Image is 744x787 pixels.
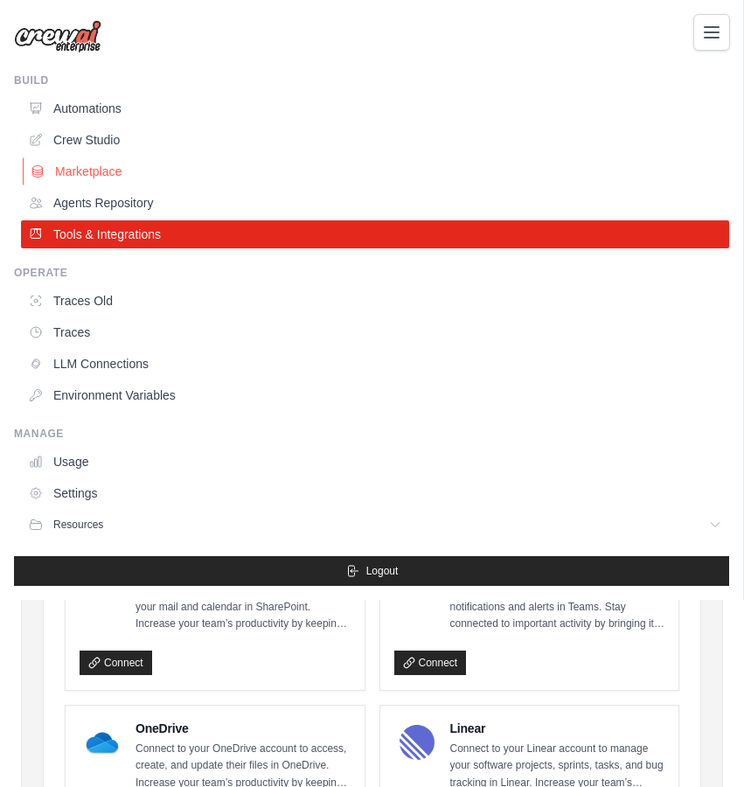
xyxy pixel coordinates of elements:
a: Agents Repository [21,189,729,217]
button: Logout [14,556,729,586]
a: Traces [21,318,729,346]
a: Traces Old [21,287,729,315]
a: Marketplace [23,157,731,185]
img: Logo [14,20,101,53]
span: Resources [53,518,103,532]
span: Logout [366,564,399,578]
div: Operate [14,266,729,280]
div: Manage [14,427,729,441]
a: Automations [21,94,729,122]
a: Crew Studio [21,126,729,154]
button: Resources [21,511,729,539]
a: Tools & Integrations [21,220,729,248]
a: Settings [21,479,729,507]
a: Usage [21,448,729,476]
button: Toggle navigation [693,14,730,51]
a: Environment Variables [21,381,729,409]
a: LLM Connections [21,350,729,378]
div: Build [14,73,729,87]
